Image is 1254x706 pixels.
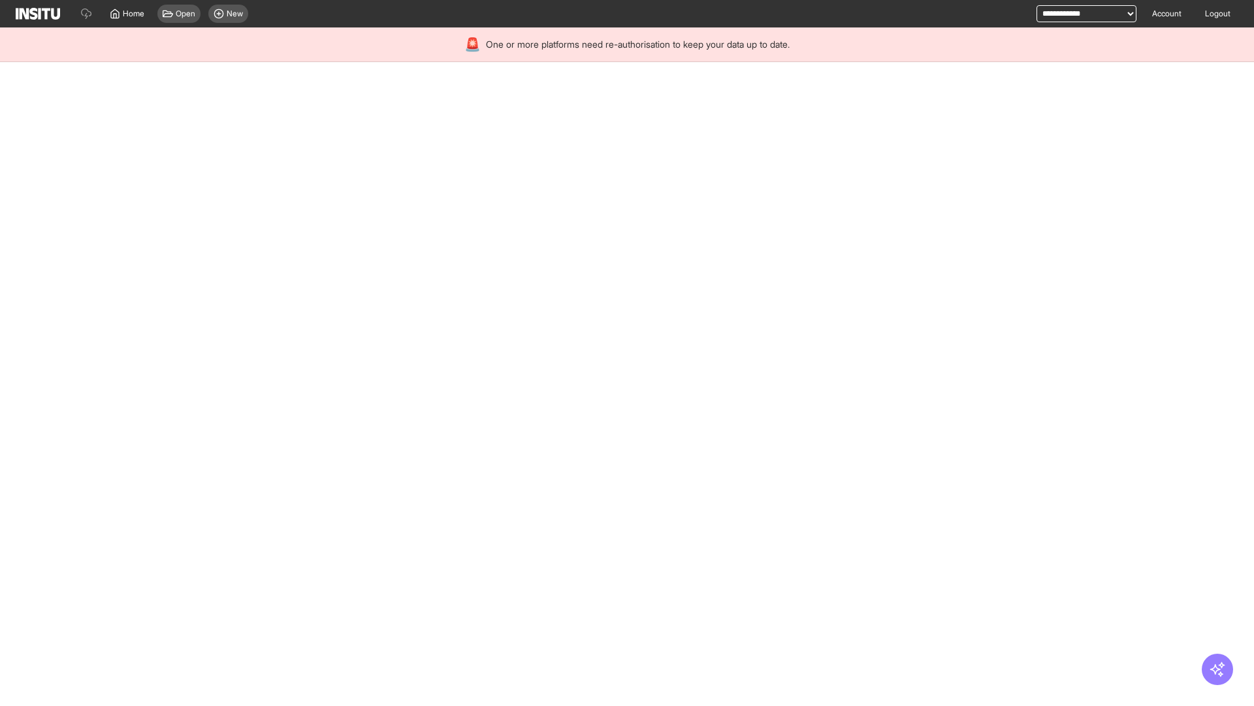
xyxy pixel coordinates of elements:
[16,8,60,20] img: Logo
[227,8,243,19] span: New
[176,8,195,19] span: Open
[123,8,144,19] span: Home
[486,38,790,51] span: One or more platforms need re-authorisation to keep your data up to date.
[464,35,481,54] div: 🚨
